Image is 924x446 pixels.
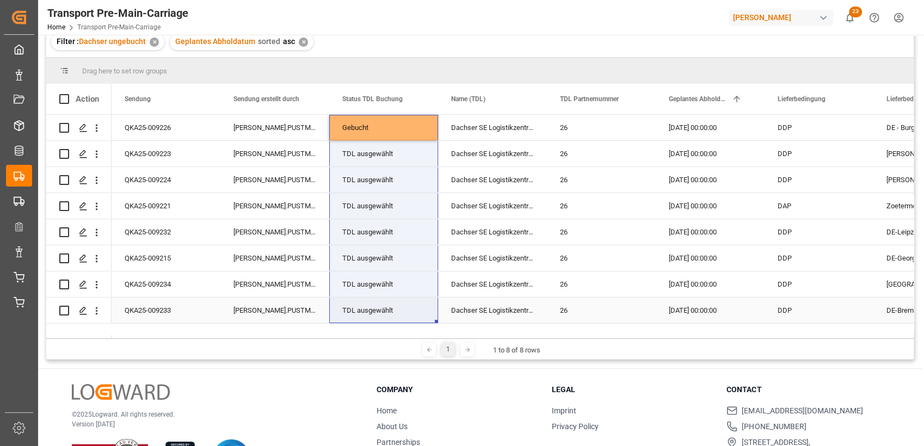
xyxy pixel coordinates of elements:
[258,37,280,46] span: sorted
[220,245,329,271] div: [PERSON_NAME].PUSTMUELLER
[377,406,397,415] a: Home
[765,219,873,245] div: DDP
[112,271,220,297] div: QKA25-009234
[656,245,765,271] div: [DATE] 00:00:00
[547,245,656,271] div: 26
[175,37,255,46] span: Geplantes Abholdatum
[547,271,656,297] div: 26
[112,245,220,271] div: QKA25-009215
[72,410,349,419] p: © 2025 Logward. All rights reserved.
[57,37,79,46] span: Filter :
[46,219,112,245] div: Press SPACE to select this row.
[765,298,873,323] div: DDP
[438,115,547,140] div: Dachser SE Logistikzentrum [GEOGRAPHIC_DATA]
[438,271,547,297] div: Dachser SE Logistikzentrum [GEOGRAPHIC_DATA]
[493,345,540,356] div: 1 to 8 of 8 rows
[342,298,425,323] div: TDL ausgewählt
[283,37,295,46] span: asc
[742,405,863,417] span: [EMAIL_ADDRESS][DOMAIN_NAME]
[669,95,728,103] span: Geplantes Abholdatum
[72,384,170,400] img: Logward Logo
[552,422,599,431] a: Privacy Policy
[46,271,112,298] div: Press SPACE to select this row.
[438,219,547,245] div: Dachser SE Logistikzentrum [GEOGRAPHIC_DATA]
[220,115,329,140] div: [PERSON_NAME].PUSTMUELLER
[46,193,112,219] div: Press SPACE to select this row.
[765,167,873,193] div: DDP
[342,272,425,297] div: TDL ausgewählt
[342,95,403,103] span: Status TDL Buchung
[552,406,576,415] a: Imprint
[547,193,656,219] div: 26
[441,343,455,356] div: 1
[438,167,547,193] div: Dachser SE Logistikzentrum [GEOGRAPHIC_DATA]
[220,193,329,219] div: [PERSON_NAME].PUSTMUELLER
[849,7,862,17] span: 23
[547,115,656,140] div: 26
[76,94,99,104] div: Action
[342,141,425,166] div: TDL ausgewählt
[765,115,873,140] div: DDP
[82,67,167,75] span: Drag here to set row groups
[46,298,112,324] div: Press SPACE to select this row.
[547,219,656,245] div: 26
[72,419,349,429] p: Version [DATE]
[220,167,329,193] div: [PERSON_NAME].PUSTMUELLER
[112,298,220,323] div: QKA25-009233
[220,219,329,245] div: [PERSON_NAME].PUSTMUELLER
[299,38,308,47] div: ✕
[46,141,112,167] div: Press SPACE to select this row.
[342,168,425,193] div: TDL ausgewählt
[552,384,713,395] h3: Legal
[729,7,837,28] button: [PERSON_NAME]
[438,245,547,271] div: Dachser SE Logistikzentrum [GEOGRAPHIC_DATA]
[547,298,656,323] div: 26
[342,194,425,219] div: TDL ausgewählt
[729,10,833,26] div: [PERSON_NAME]
[342,246,425,271] div: TDL ausgewählt
[837,5,862,30] button: show 23 new notifications
[233,95,299,103] span: Sendung erstellt durch
[765,141,873,166] div: DDP
[656,115,765,140] div: [DATE] 00:00:00
[220,141,329,166] div: [PERSON_NAME].PUSTMUELLER
[112,167,220,193] div: QKA25-009224
[547,141,656,166] div: 26
[778,95,826,103] span: Lieferbedingung
[742,421,806,432] span: [PHONE_NUMBER]
[220,298,329,323] div: [PERSON_NAME].PUSTMUELLER
[656,219,765,245] div: [DATE] 00:00:00
[150,38,159,47] div: ✕
[438,141,547,166] div: Dachser SE Logistikzentrum [GEOGRAPHIC_DATA]
[560,95,619,103] span: TDL Partnernummer
[377,422,408,431] a: About Us
[765,271,873,297] div: DDP
[451,95,485,103] span: Name (TDL)
[112,141,220,166] div: QKA25-009223
[377,384,538,395] h3: Company
[125,95,151,103] span: Sendung
[47,5,188,21] div: Transport Pre-Main-Carriage
[656,271,765,297] div: [DATE] 00:00:00
[656,193,765,219] div: [DATE] 00:00:00
[46,245,112,271] div: Press SPACE to select this row.
[765,245,873,271] div: DDP
[47,23,65,31] a: Home
[656,167,765,193] div: [DATE] 00:00:00
[112,193,220,219] div: QKA25-009221
[862,5,886,30] button: Help Center
[79,37,146,46] span: Dachser ungebucht
[438,193,547,219] div: Dachser SE Logistikzentrum [GEOGRAPHIC_DATA]
[112,115,220,140] div: QKA25-009226
[438,298,547,323] div: Dachser SE Logistikzentrum [GEOGRAPHIC_DATA]
[342,220,425,245] div: TDL ausgewählt
[46,115,112,141] div: Press SPACE to select this row.
[726,384,888,395] h3: Contact
[656,298,765,323] div: [DATE] 00:00:00
[112,219,220,245] div: QKA25-009232
[342,115,425,140] div: Gebucht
